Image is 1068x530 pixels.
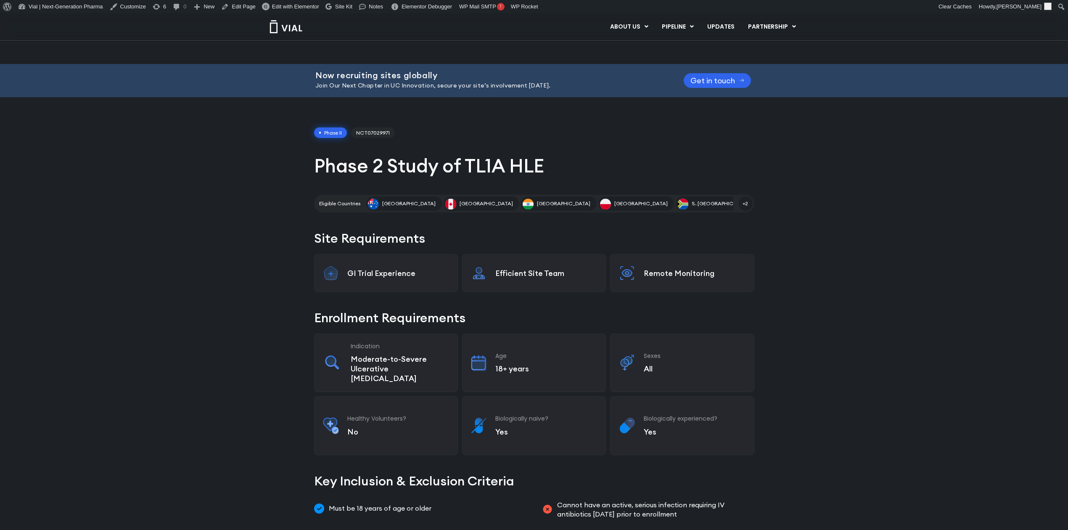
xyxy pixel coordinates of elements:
h3: Biologically experienced? [644,415,745,422]
a: Get in touch [684,73,751,88]
span: [GEOGRAPHIC_DATA] [614,200,668,207]
h2: Eligible Countries [319,200,360,207]
h2: Now recruiting sites globally [315,71,663,80]
span: [PERSON_NAME] [997,3,1042,10]
p: No [347,427,449,437]
img: Vial Logo [269,20,303,33]
h3: Healthy Volunteers? [347,415,449,422]
span: [GEOGRAPHIC_DATA] [460,200,513,207]
span: Phase II [314,127,347,138]
p: Moderate-to-Severe Ulcerative [MEDICAL_DATA] [351,354,449,383]
span: ! [497,3,505,11]
img: India [523,199,534,209]
h3: Indication [351,342,449,350]
h1: Phase 2 Study of TL1A HLE [314,154,754,178]
span: S. [GEOGRAPHIC_DATA] [692,200,751,207]
a: PIPELINEMenu Toggle [655,20,700,34]
img: Australia [368,199,379,209]
span: [GEOGRAPHIC_DATA] [537,200,590,207]
span: Site Kit [335,3,352,10]
h3: Sexes [644,352,745,360]
h3: Age [495,352,597,360]
img: S. Africa [677,199,688,209]
a: ABOUT USMenu Toggle [603,20,655,34]
h2: Key Inclusion & Exclusion Criteria [314,472,754,490]
h2: Enrollment Requirements [314,309,754,327]
a: UPDATES [701,20,741,34]
p: Yes [495,427,597,437]
span: Get in touch [690,77,735,84]
p: Join Our Next Chapter in UC Innovation, secure your site’s involvement [DATE]. [315,81,663,90]
h2: Site Requirements [314,229,754,247]
p: GI Trial Experience [347,268,449,278]
span: [GEOGRAPHIC_DATA] [382,200,436,207]
span: Cannot have an active, serious infection requiring IV antibiotics [DATE] prior to enrollment [555,500,754,519]
p: 18+ years [495,364,597,374]
a: PARTNERSHIPMenu Toggle [741,20,803,34]
img: Canada [445,199,456,209]
p: Yes [644,427,745,437]
span: Edit with Elementor [272,3,319,10]
p: Remote Monitoring [644,268,745,278]
p: Efficient Site Team [495,268,597,278]
h3: Biologically naive? [495,415,597,422]
img: Poland [600,199,611,209]
span: NCT07029971 [351,127,395,138]
span: +2 [738,196,753,211]
span: Must be 18 years of age or older [327,500,431,517]
p: All [644,364,745,374]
